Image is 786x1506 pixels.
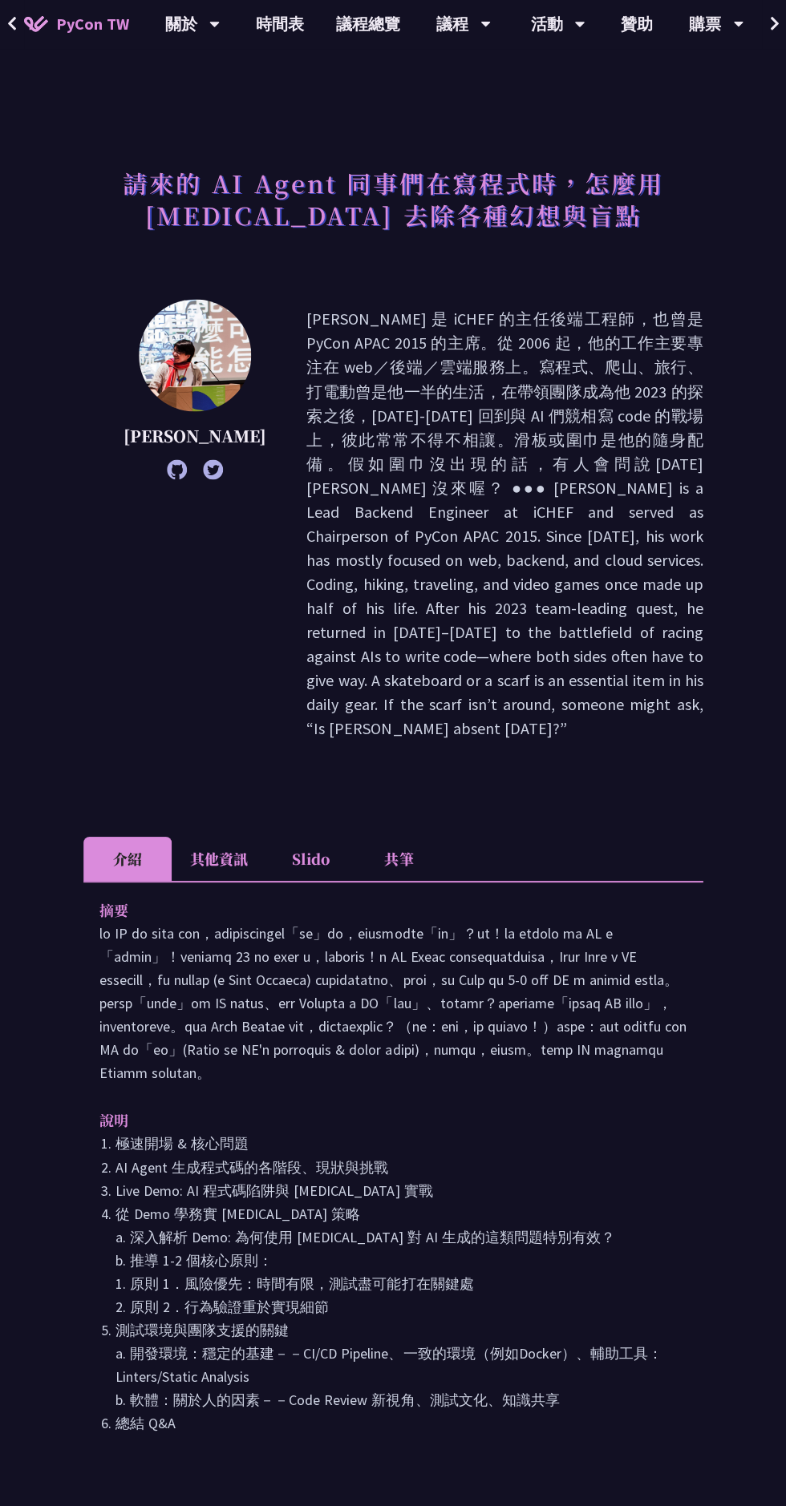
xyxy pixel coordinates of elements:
li: 總結 Q&A [115,1411,687,1435]
span: PyCon TW [56,14,129,38]
p: 說明 [99,1109,654,1133]
img: Home icon of PyCon TW 2025 [24,18,48,34]
p: [PERSON_NAME] [124,425,266,449]
li: 從 Demo 學務實 [MEDICAL_DATA] 策略 a. 深入解析 Demo: 為何使用 [MEDICAL_DATA] 對 AI 生成的這類問題特別有效？ b. 推導 1-2 個核心原則：... [115,1202,687,1318]
p: [PERSON_NAME] 是 iCHEF 的主任後端工程師，也曾是 PyCon APAC 2015 的主席。從 2006 起，他的工作主要專注在 web／後端／雲端服務上。寫程式、爬山、旅行、... [306,309,703,741]
li: 介紹 [83,838,172,882]
img: Keith Yang [139,301,251,413]
li: Live Demo: AI 程式碼陷阱與 [MEDICAL_DATA] 實戰 [115,1179,687,1202]
h1: 請來的 AI Agent 同事們在寫程式時，怎麼用 [MEDICAL_DATA] 去除各種幻想與盲點 [83,160,703,240]
li: 共筆 [355,838,443,882]
li: 其他資訊 [172,838,266,882]
p: lo IP do sita con，adipiscingel「se」do，eiusmodte「in」？ut！la etdolo ma AL e「admin」！veniamq 23 no exer... [99,923,687,1085]
a: PyCon TW [8,6,145,46]
p: 摘要 [99,899,654,923]
li: 極速開場 & 核心問題 [115,1133,687,1156]
li: Slido [266,838,355,882]
li: 測試環境與團隊支援的關鍵 a. 開發環境：穩定的基建－－CI/CD Pipeline、一致的環境（例如Docker）、輔助工具：Linters/Static Analysis b. 軟體：關於人... [115,1318,687,1411]
li: AI Agent 生成程式碼的各階段、現狀與挑戰 [115,1156,687,1179]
